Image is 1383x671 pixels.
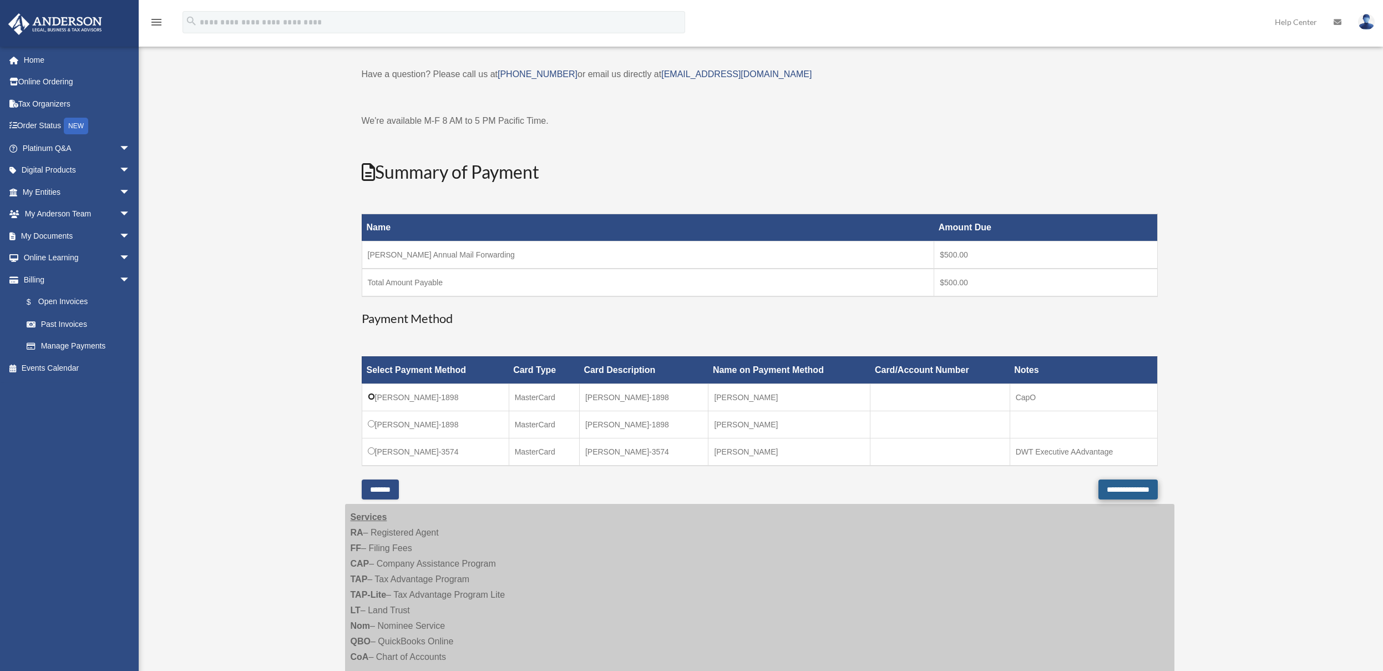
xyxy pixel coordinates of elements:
a: Manage Payments [16,335,141,357]
h3: Payment Method [362,310,1158,327]
td: [PERSON_NAME]-3574 [579,438,708,466]
strong: CoA [351,652,369,662]
p: Have a question? Please call us at or email us directly at [362,67,1158,82]
a: Digital Productsarrow_drop_down [8,159,147,181]
td: MasterCard [509,384,579,411]
a: Order StatusNEW [8,115,147,138]
span: arrow_drop_down [119,225,141,248]
span: arrow_drop_down [119,181,141,204]
a: [PHONE_NUMBER] [498,69,577,79]
td: [PERSON_NAME]-1898 [362,384,509,411]
img: User Pic [1358,14,1375,30]
td: [PERSON_NAME]-1898 [362,411,509,438]
td: [PERSON_NAME] [708,411,870,438]
th: Card/Account Number [870,356,1010,384]
td: Total Amount Payable [362,269,934,296]
td: CapO [1010,384,1157,411]
div: NEW [64,118,88,134]
td: [PERSON_NAME] Annual Mail Forwarding [362,241,934,269]
td: [PERSON_NAME]-3574 [362,438,509,466]
span: arrow_drop_down [119,137,141,160]
a: Online Ordering [8,71,147,93]
strong: FF [351,543,362,553]
span: arrow_drop_down [119,269,141,291]
td: [PERSON_NAME] [708,384,870,411]
span: $ [33,295,38,309]
a: My Entitiesarrow_drop_down [8,181,147,203]
td: [PERSON_NAME] [708,438,870,466]
th: Notes [1010,356,1157,384]
a: [EMAIL_ADDRESS][DOMAIN_NAME] [661,69,812,79]
span: arrow_drop_down [119,159,141,182]
td: [PERSON_NAME]-1898 [579,384,708,411]
strong: Nom [351,621,371,630]
i: menu [150,16,163,29]
strong: LT [351,606,361,615]
strong: Services [351,512,387,522]
h2: Summary of Payment [362,160,1158,185]
strong: TAP [351,574,368,584]
img: Anderson Advisors Platinum Portal [5,13,105,35]
th: Card Type [509,356,579,384]
td: MasterCard [509,438,579,466]
span: arrow_drop_down [119,203,141,226]
th: Name on Payment Method [708,356,870,384]
td: $500.00 [934,241,1157,269]
strong: RA [351,528,363,537]
a: Past Invoices [16,313,141,335]
a: $Open Invoices [16,291,136,314]
a: My Documentsarrow_drop_down [8,225,147,247]
a: Home [8,49,147,71]
th: Name [362,214,934,241]
strong: CAP [351,559,369,568]
td: DWT Executive AAdvantage [1010,438,1157,466]
a: Tax Organizers [8,93,147,115]
td: MasterCard [509,411,579,438]
a: menu [150,19,163,29]
a: Billingarrow_drop_down [8,269,141,291]
a: Platinum Q&Aarrow_drop_down [8,137,147,159]
th: Select Payment Method [362,356,509,384]
a: My Anderson Teamarrow_drop_down [8,203,147,225]
span: arrow_drop_down [119,247,141,270]
a: Events Calendar [8,357,147,379]
strong: TAP-Lite [351,590,387,599]
i: search [185,15,197,27]
td: [PERSON_NAME]-1898 [579,411,708,438]
p: We're available M-F 8 AM to 5 PM Pacific Time. [362,113,1158,129]
a: Online Learningarrow_drop_down [8,247,147,269]
th: Card Description [579,356,708,384]
td: $500.00 [934,269,1157,296]
th: Amount Due [934,214,1157,241]
strong: QBO [351,637,371,646]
